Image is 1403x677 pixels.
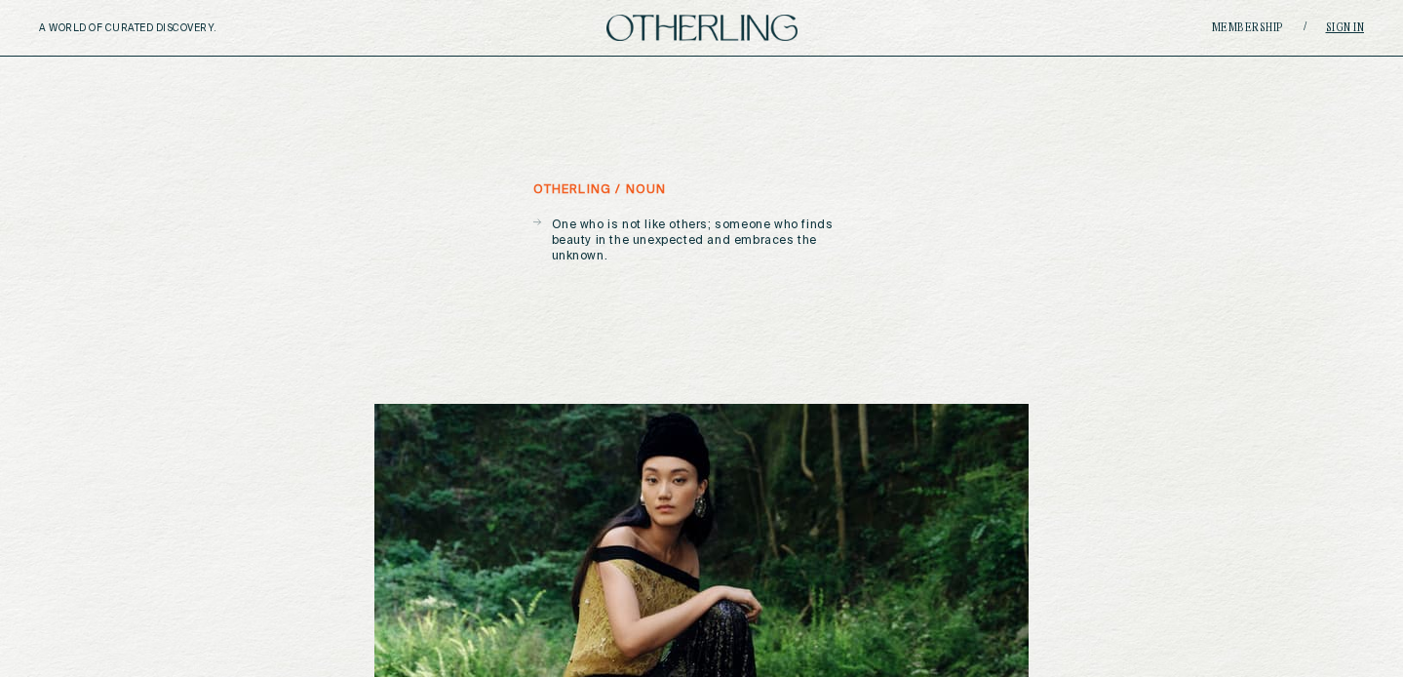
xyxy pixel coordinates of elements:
[606,15,798,41] img: logo
[1304,20,1306,35] span: /
[533,183,667,197] h5: otherling / noun
[552,218,871,264] p: One who is not like others; someone who finds beauty in the unexpected and embraces the unknown.
[1212,22,1284,34] a: Membership
[39,22,301,34] h5: A WORLD OF CURATED DISCOVERY.
[1326,22,1365,34] a: Sign in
